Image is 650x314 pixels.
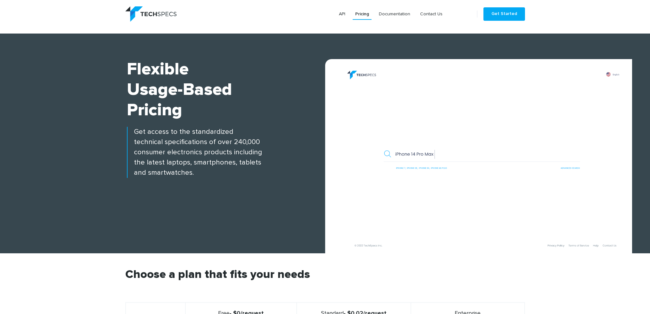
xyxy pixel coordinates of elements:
[127,59,325,120] h1: Flexible Usage-based Pricing
[353,8,372,20] a: Pricing
[376,8,413,20] a: Documentation
[125,6,176,22] img: logo
[125,269,525,302] h2: Choose a plan that fits your needs
[336,8,348,20] a: API
[418,8,445,20] a: Contact Us
[483,7,525,21] a: Get Started
[127,127,325,178] p: Get access to the standardized technical specifications of over 240,000 consumer electronics prod...
[332,65,632,253] img: banner.png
